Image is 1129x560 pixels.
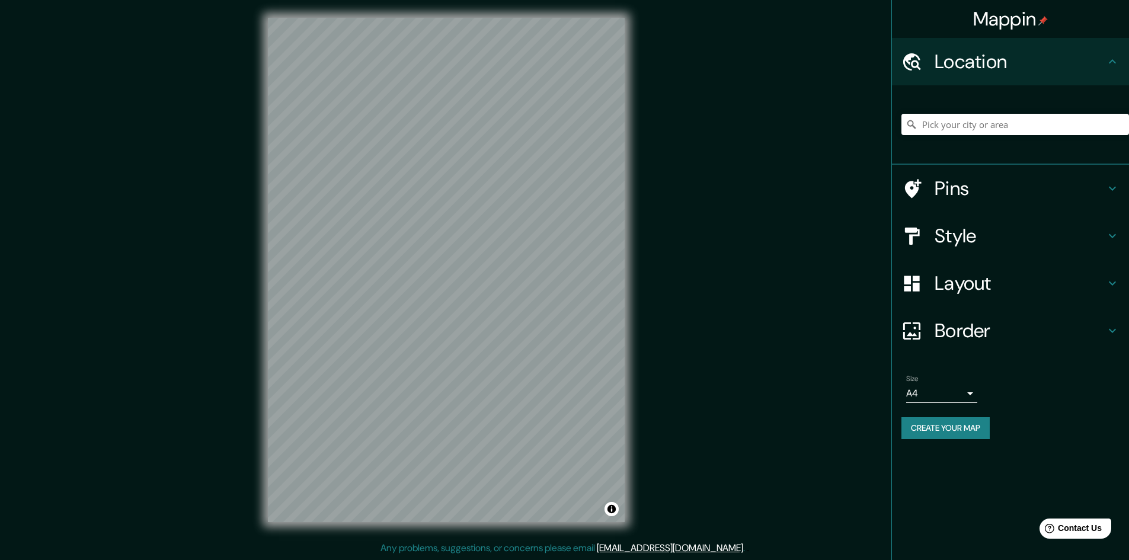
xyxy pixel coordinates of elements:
[935,50,1105,73] h4: Location
[597,542,743,554] a: [EMAIL_ADDRESS][DOMAIN_NAME]
[901,417,990,439] button: Create your map
[973,7,1048,31] h4: Mappin
[1038,16,1048,25] img: pin-icon.png
[892,212,1129,260] div: Style
[935,319,1105,343] h4: Border
[906,384,977,403] div: A4
[747,541,749,555] div: .
[268,18,625,522] canvas: Map
[935,177,1105,200] h4: Pins
[892,165,1129,212] div: Pins
[901,114,1129,135] input: Pick your city or area
[892,38,1129,85] div: Location
[906,374,919,384] label: Size
[892,307,1129,354] div: Border
[1024,514,1116,547] iframe: Help widget launcher
[935,271,1105,295] h4: Layout
[380,541,745,555] p: Any problems, suggestions, or concerns please email .
[892,260,1129,307] div: Layout
[605,502,619,516] button: Toggle attribution
[745,541,747,555] div: .
[935,224,1105,248] h4: Style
